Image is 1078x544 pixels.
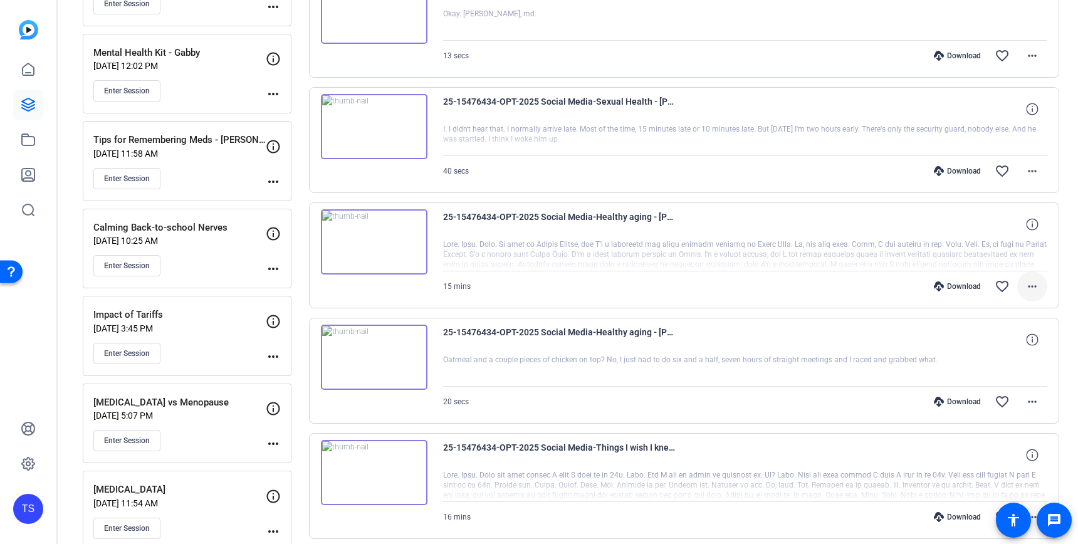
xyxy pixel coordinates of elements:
p: [DATE] 10:25 AM [93,236,266,246]
p: [DATE] 3:45 PM [93,323,266,333]
img: thumb-nail [321,440,427,505]
div: Download [928,281,987,291]
div: Download [928,512,987,522]
button: Enter Session [93,343,160,364]
mat-icon: more_horiz [266,436,281,451]
mat-icon: more_horiz [1025,510,1040,525]
span: 25-15476434-OPT-2025 Social Media-Healthy aging - [PERSON_NAME]-2025-08-21-16-45-10-945-0 [443,325,675,355]
span: 16 mins [443,513,471,521]
div: Download [928,51,987,61]
span: 40 secs [443,167,469,175]
div: Download [928,166,987,176]
img: thumb-nail [321,94,427,159]
p: [MEDICAL_DATA] [93,483,266,497]
mat-icon: accessibility [1006,513,1021,528]
mat-icon: more_horiz [266,349,281,364]
mat-icon: favorite_border [995,279,1010,294]
p: [DATE] 12:02 PM [93,61,266,71]
span: Enter Session [104,174,150,184]
p: Mental Health Kit - Gabby [93,46,266,60]
mat-icon: more_horiz [1025,279,1040,294]
span: Enter Session [104,261,150,271]
img: thumb-nail [321,325,427,390]
mat-icon: more_horiz [266,524,281,539]
mat-icon: message [1047,513,1062,528]
span: 25-15476434-OPT-2025 Social Media-Sexual Health - [PERSON_NAME]-[PERSON_NAME]-2025-08-22-09-20-26... [443,94,675,124]
mat-icon: more_horiz [1025,164,1040,179]
mat-icon: favorite_border [995,164,1010,179]
span: Enter Session [104,86,150,96]
mat-icon: favorite_border [995,394,1010,409]
span: Enter Session [104,523,150,533]
p: Impact of Tariffs [93,308,266,322]
span: Enter Session [104,436,150,446]
mat-icon: more_horiz [1025,48,1040,63]
p: [DATE] 11:54 AM [93,498,266,508]
p: [DATE] 11:58 AM [93,149,266,159]
img: thumb-nail [321,209,427,275]
button: Enter Session [93,518,160,539]
span: 13 secs [443,51,469,60]
button: Enter Session [93,430,160,451]
button: Enter Session [93,80,160,102]
div: Download [928,397,987,407]
img: blue-gradient.svg [19,20,38,39]
button: Enter Session [93,255,160,276]
div: TS [13,494,43,524]
p: [MEDICAL_DATA] vs Menopause [93,395,266,410]
mat-icon: more_horiz [266,174,281,189]
span: 15 mins [443,282,471,291]
mat-icon: favorite_border [995,48,1010,63]
span: Enter Session [104,348,150,358]
p: Calming Back-to-school Nerves [93,221,266,235]
mat-icon: more_horiz [1025,394,1040,409]
p: Tips for Remembering Meds - [PERSON_NAME] [93,133,266,147]
mat-icon: more_horiz [266,261,281,276]
p: [DATE] 5:07 PM [93,411,266,421]
mat-icon: favorite_border [995,510,1010,525]
span: 25-15476434-OPT-2025 Social Media-Things I wish I knew in my...-[PERSON_NAME]-2025-08-19-12-19-21... [443,440,675,470]
mat-icon: more_horiz [266,86,281,102]
button: Enter Session [93,168,160,189]
span: 25-15476434-OPT-2025 Social Media-Healthy aging - [PERSON_NAME]-2025-08-21-16-50-30-722-0 [443,209,675,239]
span: 20 secs [443,397,469,406]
